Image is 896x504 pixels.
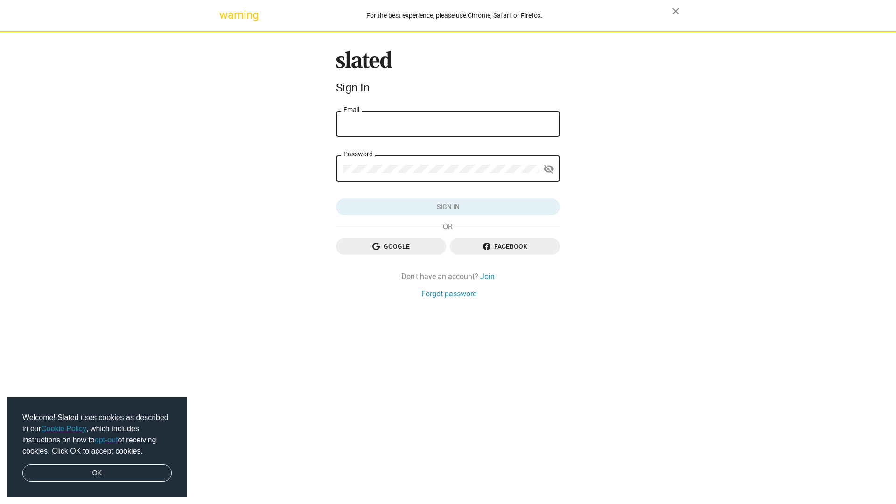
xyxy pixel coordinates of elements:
mat-icon: visibility_off [543,162,554,176]
a: Join [480,272,495,281]
a: dismiss cookie message [22,464,172,482]
div: For the best experience, please use Chrome, Safari, or Firefox. [237,9,672,22]
span: Google [343,238,439,255]
a: Forgot password [421,289,477,299]
span: Facebook [457,238,553,255]
span: Welcome! Slated uses cookies as described in our , which includes instructions on how to of recei... [22,412,172,457]
mat-icon: warning [219,9,231,21]
div: cookieconsent [7,397,187,497]
button: Google [336,238,446,255]
a: opt-out [95,436,118,444]
a: Cookie Policy [41,425,86,433]
button: Show password [539,160,558,179]
button: Facebook [450,238,560,255]
mat-icon: close [670,6,681,17]
sl-branding: Sign In [336,51,560,98]
div: Sign In [336,81,560,94]
div: Don't have an account? [336,272,560,281]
